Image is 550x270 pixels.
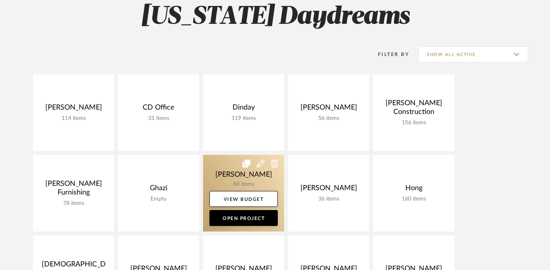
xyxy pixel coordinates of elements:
div: CD Office [124,103,193,115]
div: [PERSON_NAME] [39,103,108,115]
a: Open Project [209,210,278,226]
div: 56 items [294,115,363,122]
div: 156 items [380,120,448,126]
div: 36 items [294,196,363,202]
div: Filter By [368,50,409,58]
div: [PERSON_NAME] Furnishing [39,179,108,200]
a: View Budget [209,191,278,207]
div: 31 items [124,115,193,122]
div: 119 items [209,115,278,122]
div: Hong [380,184,448,196]
div: Empty [124,196,193,202]
div: 114 items [39,115,108,122]
div: [PERSON_NAME] [294,184,363,196]
div: Ghazi [124,184,193,196]
div: [PERSON_NAME] [294,103,363,115]
div: 78 items [39,200,108,207]
div: Dinday [209,103,278,115]
div: [PERSON_NAME] Construction [380,99,448,120]
div: 160 items [380,196,448,202]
